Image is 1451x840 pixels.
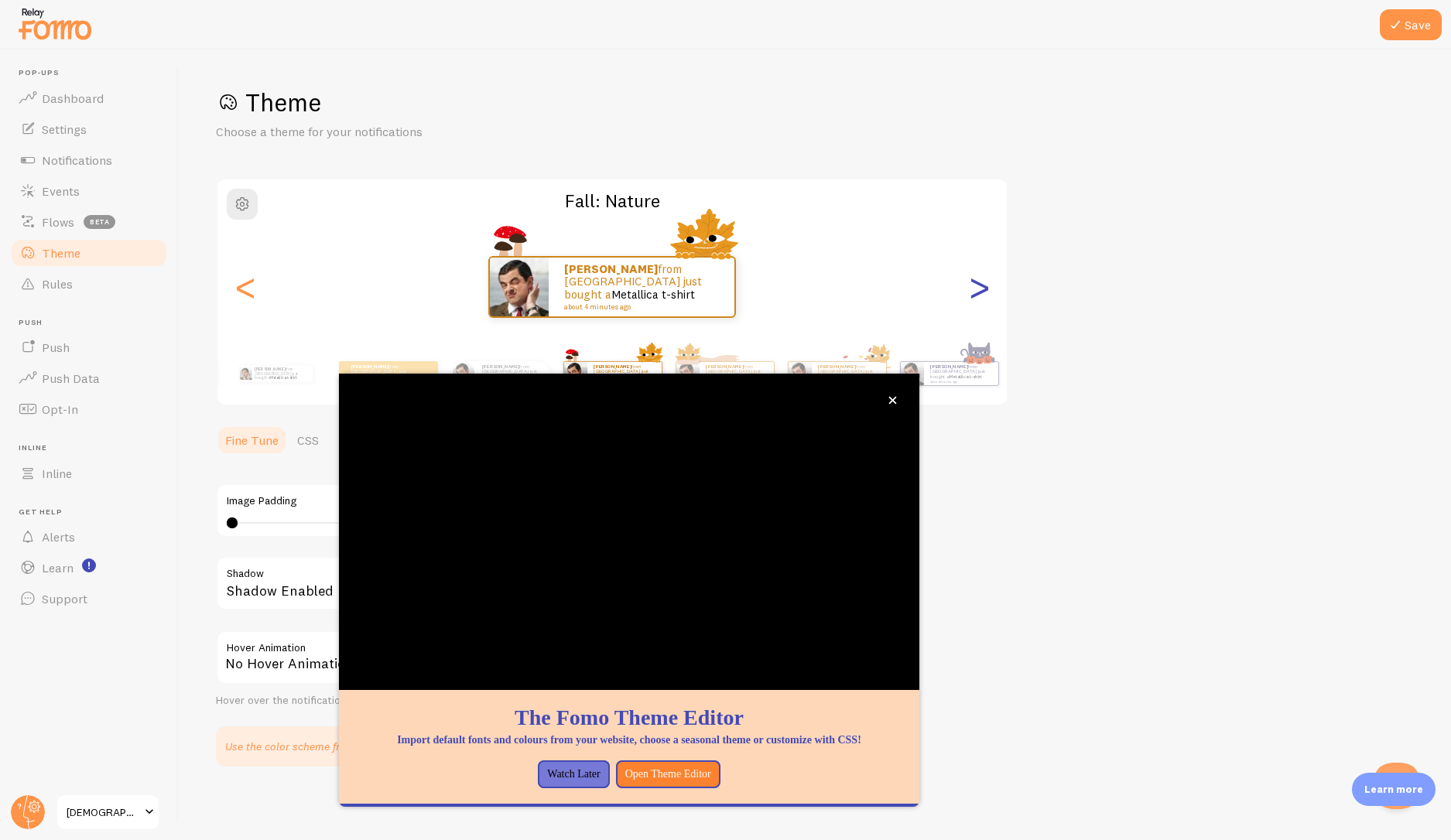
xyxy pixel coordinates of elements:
[42,214,74,230] span: Flows
[19,318,169,328] span: Push
[482,364,519,370] strong: [PERSON_NAME]
[9,114,169,145] a: Settings
[563,362,587,385] img: Fomo
[9,332,169,363] a: Push
[676,362,699,385] img: Fomo
[452,362,474,384] img: Fomo
[930,364,992,383] p: from [GEOGRAPHIC_DATA] just bought a
[490,258,549,316] img: Fomo
[1374,763,1420,809] iframe: Help Scout Beacon - Open
[82,558,96,572] svg: <p>Watch New Feature Tutorials!</p>
[225,739,420,754] p: Use the color scheme from your website
[42,466,72,481] span: Inline
[358,732,901,748] p: Import default fonts and colours from your website, choose a seasonal theme or customize with CSS!
[42,370,100,386] span: Push Data
[9,268,169,299] a: Rules
[19,507,169,517] span: Get Help
[9,83,169,114] a: Dashboard
[216,556,680,613] div: Shadow Enabled
[885,392,901,408] button: close,
[56,794,160,831] a: [DEMOGRAPHIC_DATA] Apparel Company
[611,287,695,302] a: Metallica t-shirt
[818,364,880,383] p: from [GEOGRAPHIC_DATA] just bought a
[42,529,75,545] span: Alerts
[42,340,70,355] span: Push
[255,367,286,371] strong: [PERSON_NAME]
[217,189,1007,213] h2: Fall: Nature
[42,591,87,606] span: Support
[227,494,669,508] label: Image Padding
[358,702,901,732] h1: The Fomo Theme Editor
[42,121,87,137] span: Settings
[255,365,306,382] p: from [GEOGRAPHIC_DATA] just bought a
[42,276,73,292] span: Rules
[482,364,544,383] p: from [GEOGRAPHIC_DATA] just bought a
[9,145,169,176] a: Notifications
[16,4,94,43] img: fomo-relay-logo-orange.svg
[19,443,169,453] span: Inline
[594,364,655,383] p: from [GEOGRAPHIC_DATA] just bought a
[9,176,169,207] a: Events
[19,68,169,78] span: Pop-ups
[351,364,413,383] p: from [GEOGRAPHIC_DATA] just bought a
[564,303,714,311] small: about 4 minutes ago
[42,90,104,106] span: Dashboard
[216,694,680,708] div: Hover over the notification for preview
[1352,773,1436,806] div: Learn more
[9,521,169,552] a: Alerts
[788,362,811,385] img: Fomo
[351,364,388,370] strong: [PERSON_NAME]
[818,364,855,370] strong: [PERSON_NAME]
[9,583,169,614] a: Support
[239,367,252,380] img: Fomo
[42,152,112,168] span: Notifications
[67,803,140,821] span: [DEMOGRAPHIC_DATA] Apparel Company
[42,183,80,199] span: Events
[288,425,328,456] a: CSS
[594,364,631,370] strong: [PERSON_NAME]
[84,215,115,229] span: beta
[42,401,78,417] span: Opt-In
[900,362,923,385] img: Fomo
[339,374,919,807] div: The Fomo Theme EditorImport default fonts and colours from your website, choose a seasonal theme ...
[9,207,169,237] a: Flows beta
[42,560,74,575] span: Learn
[706,364,768,383] p: from [GEOGRAPHIC_DATA] just bought a
[930,380,991,383] small: about 4 minutes ago
[538,760,609,788] button: Watch Later
[564,261,658,276] strong: [PERSON_NAME]
[970,231,988,343] div: Next slide
[706,364,743,370] strong: [PERSON_NAME]
[216,425,288,456] a: Fine Tune
[616,760,720,788] button: Open Theme Editor
[1364,782,1423,797] p: Learn more
[42,245,80,261] span: Theme
[270,375,296,380] a: Metallica t-shirt
[9,237,169,268] a: Theme
[9,552,169,583] a: Learn
[949,374,982,380] a: Metallica t-shirt
[236,231,255,343] div: Previous slide
[9,363,169,394] a: Push Data
[216,87,1414,118] h1: Theme
[216,123,587,141] p: Choose a theme for your notifications
[216,630,680,685] div: No Hover Animation
[564,263,719,311] p: from [GEOGRAPHIC_DATA] just bought a
[930,364,967,370] strong: [PERSON_NAME]
[9,394,169,425] a: Opt-In
[9,458,169,489] a: Inline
